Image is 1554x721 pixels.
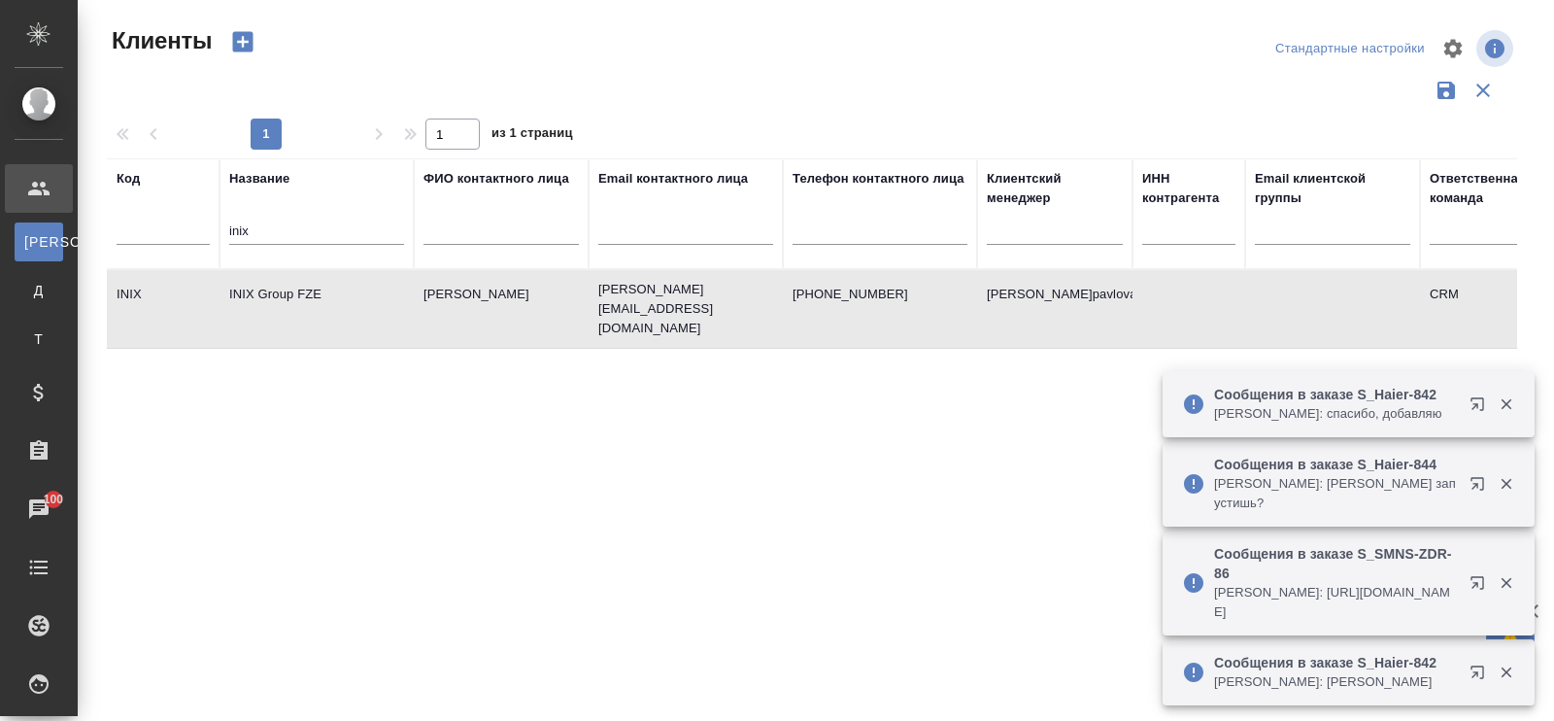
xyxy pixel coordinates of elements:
td: [PERSON_NAME] [414,275,589,343]
p: Сообщения в заказе S_SMNS-ZDR-86 [1214,544,1457,583]
span: Посмотреть информацию [1476,30,1517,67]
p: Сообщения в заказе S_Haier-844 [1214,455,1457,474]
div: Клиентский менеджер [987,169,1123,208]
div: Email клиентской группы [1255,169,1410,208]
div: split button [1270,34,1430,64]
p: [PERSON_NAME]: [URL][DOMAIN_NAME] [1214,583,1457,622]
button: Сохранить фильтры [1428,72,1465,109]
a: Т [15,320,63,359]
button: Закрыть [1486,574,1526,592]
a: 100 [5,485,73,533]
span: Клиенты [107,25,212,56]
button: Создать [220,25,266,58]
td: INIX Group FZE [220,275,414,343]
p: Сообщения в заказе S_Haier-842 [1214,385,1457,404]
p: [PERSON_NAME]: [PERSON_NAME] запустишь? [1214,474,1457,513]
button: Закрыть [1486,395,1526,413]
button: Сбросить фильтры [1465,72,1502,109]
span: Настроить таблицу [1430,25,1476,72]
div: ИНН контрагента [1142,169,1235,208]
span: 100 [32,490,76,509]
p: [PERSON_NAME]: спасибо, добавляю [1214,404,1457,424]
div: Название [229,169,289,189]
span: Т [24,329,53,349]
div: ФИО контактного лица [423,169,569,189]
div: Телефон контактного лица [793,169,964,189]
p: [PERSON_NAME]: [PERSON_NAME] [1214,672,1457,692]
button: Открыть в новой вкладке [1458,653,1504,700]
p: [PERSON_NAME][EMAIL_ADDRESS][DOMAIN_NAME] [598,280,773,338]
span: Д [24,281,53,300]
td: [PERSON_NAME]pavlova [977,275,1132,343]
span: из 1 страниц [491,121,573,150]
button: Открыть в новой вкладке [1458,564,1504,610]
p: Сообщения в заказе S_Haier-842 [1214,653,1457,672]
p: [PHONE_NUMBER] [793,285,967,304]
div: Email контактного лица [598,169,748,189]
button: Закрыть [1486,475,1526,493]
button: Открыть в новой вкладке [1458,385,1504,431]
div: Код [117,169,140,189]
button: Открыть в новой вкладке [1458,464,1504,511]
td: INIX [107,275,220,343]
button: Закрыть [1486,664,1526,681]
a: Д [15,271,63,310]
a: [PERSON_NAME] [15,223,63,261]
span: [PERSON_NAME] [24,232,53,252]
